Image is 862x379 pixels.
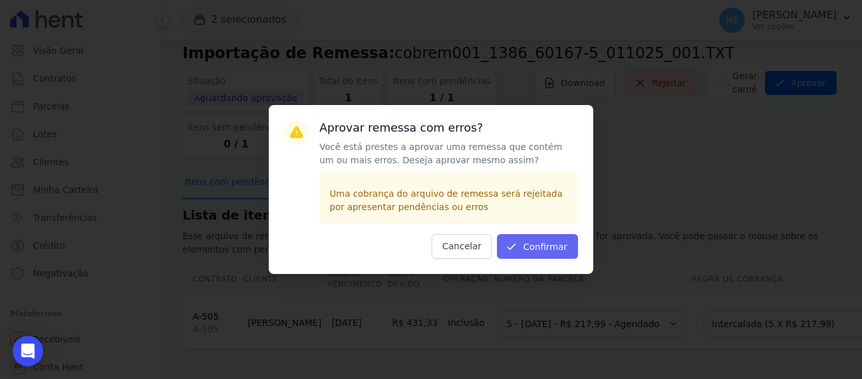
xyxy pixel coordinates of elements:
[319,120,578,135] h3: Aprovar remessa com erros?
[13,336,43,366] div: Open Intercom Messenger
[432,234,492,259] button: Cancelar
[330,187,568,214] p: Uma cobrança do arquivo de remessa será rejeitada por apresentar pendências ou erros
[497,234,578,259] button: Confirmar
[319,140,578,167] p: Você está prestes a aprovar uma remessa que contém um ou mais erros. Deseja aprovar mesmo assim?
